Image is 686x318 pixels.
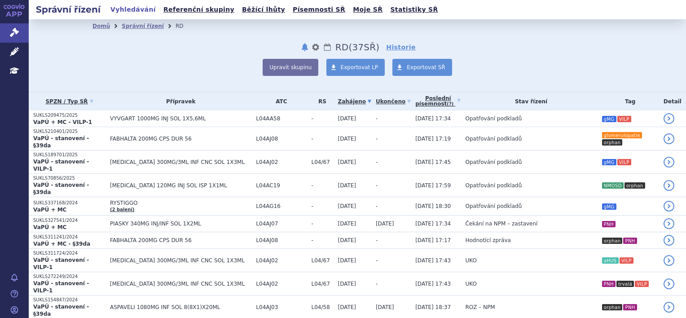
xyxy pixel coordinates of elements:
span: - [312,237,334,243]
p: SUKLS210401/2025 [33,128,106,135]
span: [DATE] 17:19 [415,136,451,142]
i: VILP [617,159,631,165]
a: Referenční skupiny [161,4,237,16]
i: VILP [620,257,633,264]
span: [DATE] [338,237,356,243]
a: Exportovat SŘ [392,59,452,76]
a: detail [664,218,674,229]
span: Opatřování podkladů [465,182,522,189]
span: [MEDICAL_DATA] 300MG/3ML INF CNC SOL 1X3ML [110,257,251,264]
span: - [376,281,378,287]
a: SPZN / Typ SŘ [33,95,106,108]
a: Moje SŘ [350,4,385,16]
span: - [312,221,334,227]
span: ( SŘ) [348,42,379,53]
a: detail [664,235,674,246]
span: [DATE] [338,304,356,310]
span: 37 [352,42,364,53]
p: SUKLS311724/2024 [33,250,106,256]
span: - [312,115,334,122]
span: - [376,257,378,264]
a: Domů [92,23,110,29]
span: Hodnotící zpráva [465,237,510,243]
span: [DATE] 17:34 [415,221,451,227]
span: Exportovat SŘ [407,64,445,71]
th: RS [307,92,334,110]
i: orphan [602,139,623,146]
th: Stav řízení [461,92,597,110]
h2: Správní řízení [29,3,108,16]
span: FABHALTA 200MG CPS DUR 56 [110,237,251,243]
a: Vyhledávání [108,4,158,16]
span: ROZ – NPM [465,304,495,310]
p: SUKLS154847/2024 [33,297,106,303]
strong: VaPÚ + MC [33,224,66,230]
span: RD [335,42,349,53]
span: UKO [465,257,476,264]
button: Upravit skupinu [263,59,318,76]
span: - [312,203,334,209]
th: Detail [659,92,686,110]
button: notifikace [300,42,309,53]
span: L04/58 [312,304,334,310]
a: detail [664,180,674,191]
span: - [376,159,378,165]
p: SUKLS70856/2025 [33,175,106,181]
a: Statistiky SŘ [387,4,440,16]
span: L04AG16 [256,203,307,209]
a: detail [664,201,674,212]
span: Opatřování podkladů [465,115,522,122]
span: L04AJ08 [256,136,307,142]
span: [DATE] [338,281,356,287]
span: RYSTIGGO [110,200,251,206]
span: [DATE] [338,115,356,122]
span: [DATE] [338,203,356,209]
span: [DATE] 17:59 [415,182,451,189]
button: nastavení [311,42,320,53]
span: [DATE] [338,182,356,189]
span: - [376,203,378,209]
span: [DATE] 17:34 [415,115,451,122]
span: [MEDICAL_DATA] 120MG INJ SOL ISP 1X1ML [110,182,251,189]
span: [DATE] [376,304,394,310]
span: L04AJ07 [256,221,307,227]
span: L04AJ02 [256,257,307,264]
span: - [376,237,378,243]
a: Lhůty [323,42,332,53]
span: L04/67 [312,281,334,287]
span: [DATE] [338,257,356,264]
span: [DATE] [338,221,356,227]
span: - [312,136,334,142]
strong: VaPÚ + MC - VILP-1 [33,119,92,125]
strong: VaPÚ - stanovení - §39da [33,304,89,317]
span: [DATE] 17:43 [415,257,451,264]
li: RD [176,19,195,33]
i: VILP [635,281,649,287]
p: SUKLS189701/2025 [33,152,106,158]
span: L04AJ02 [256,159,307,165]
span: PIASKY 340MG INJ/INF SOL 1X2ML [110,221,251,227]
a: detail [664,133,674,144]
span: L04/67 [312,159,334,165]
a: Běžící lhůty [239,4,288,16]
strong: VaPÚ + MC [33,207,66,213]
span: L04AJ02 [256,281,307,287]
span: [DATE] 17:43 [415,281,451,287]
span: - [376,115,378,122]
i: orphan [602,304,623,310]
span: FABHALTA 200MG CPS DUR 56 [110,136,251,142]
strong: VaPÚ - stanovení - VILP-1 [33,257,89,270]
a: detail [664,302,674,313]
i: glomerulopatie [602,132,642,138]
span: L04AJ03 [256,304,307,310]
span: [DATE] [338,136,356,142]
span: UKO [465,281,476,287]
span: VYVGART 1000MG INJ SOL 1X5,6ML [110,115,251,122]
i: trvalá [616,281,634,287]
i: NMOSD [602,182,624,189]
th: Tag [597,92,659,110]
i: VILP [617,116,631,122]
span: L04AC19 [256,182,307,189]
span: [MEDICAL_DATA] 300MG/3ML INF CNC SOL 1X3ML [110,281,251,287]
span: Exportovat LP [341,64,378,71]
